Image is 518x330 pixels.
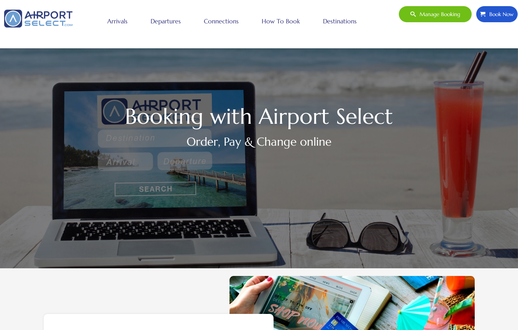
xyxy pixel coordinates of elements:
[149,11,183,31] a: Departures
[398,6,472,23] a: Manage booking
[44,108,475,125] h1: Booking with Airport Select
[260,11,302,31] a: How to book
[321,11,359,31] a: Destinations
[476,6,518,23] a: Book Now
[44,133,475,150] h2: Order, Pay & Change online
[416,6,460,22] span: Manage booking
[485,6,514,22] span: Book Now
[105,11,129,31] a: Arrivals
[202,11,241,31] a: Connections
